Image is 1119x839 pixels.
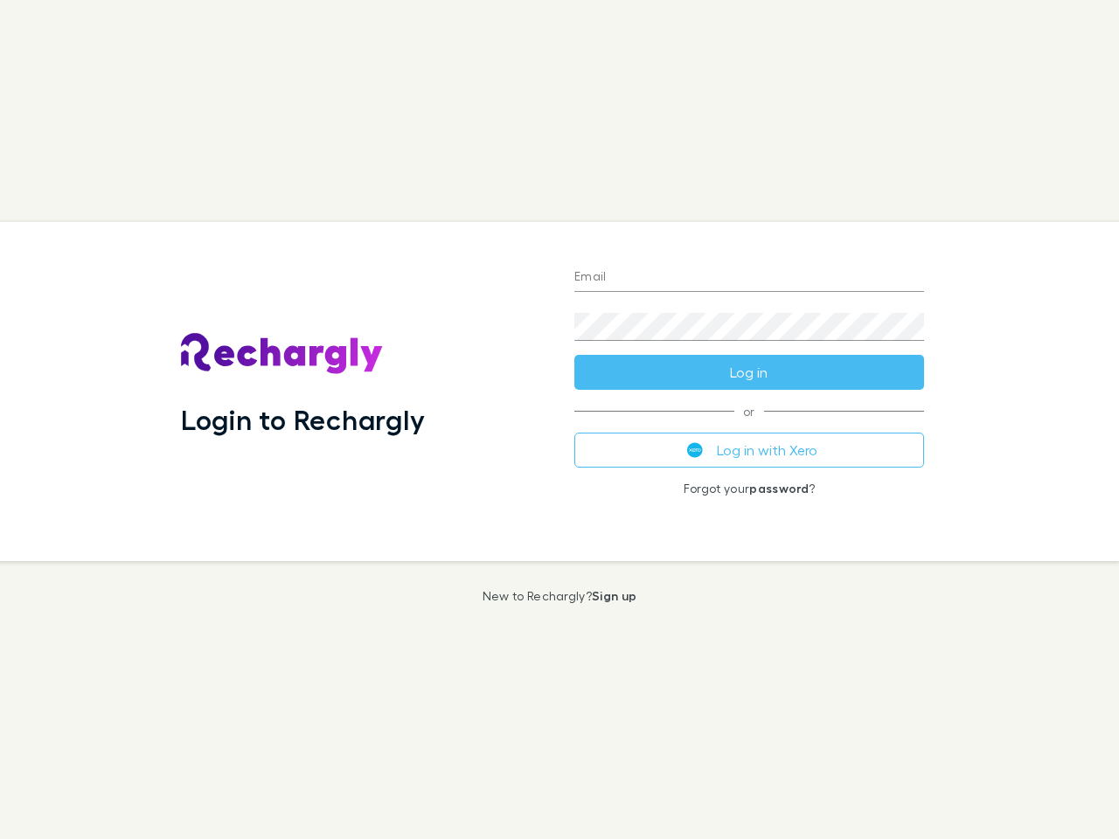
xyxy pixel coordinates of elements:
h1: Login to Rechargly [181,403,425,436]
img: Xero's logo [687,442,703,458]
img: Rechargly's Logo [181,333,384,375]
button: Log in [574,355,924,390]
span: or [574,411,924,412]
p: New to Rechargly? [483,589,637,603]
a: Sign up [592,588,636,603]
button: Log in with Xero [574,433,924,468]
a: password [749,481,809,496]
p: Forgot your ? [574,482,924,496]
